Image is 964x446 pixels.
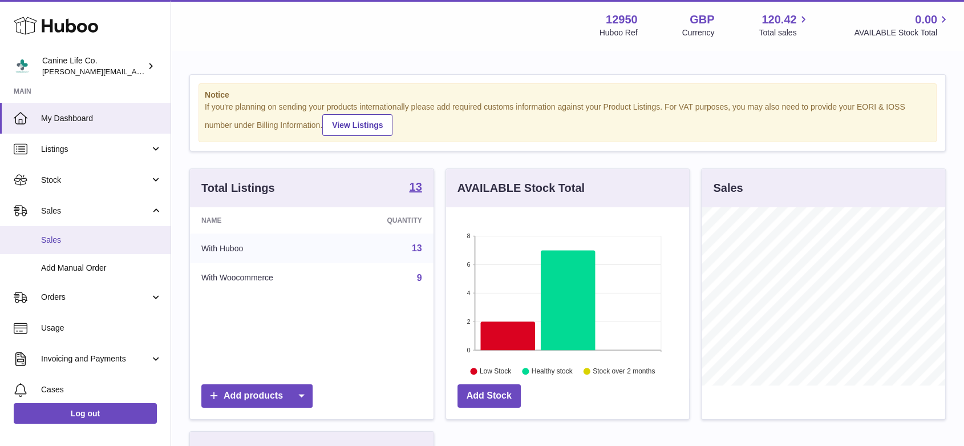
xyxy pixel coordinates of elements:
[409,181,422,195] a: 13
[41,292,150,303] span: Orders
[412,243,422,253] a: 13
[759,27,809,38] span: Total sales
[201,384,313,408] a: Add products
[14,403,157,424] a: Log out
[41,353,150,364] span: Invoicing and Payments
[532,367,573,375] text: Healthy stock
[409,181,422,192] strong: 13
[41,323,162,334] span: Usage
[322,114,392,136] a: View Listings
[190,263,341,293] td: With Woocommerce
[190,207,341,234] th: Name
[467,232,470,239] text: 8
[205,90,930,101] strong: Notice
[593,367,655,375] text: Stock over 2 months
[713,180,743,196] h3: Sales
[417,273,422,283] a: 9
[41,235,162,246] span: Sales
[41,113,162,124] span: My Dashboard
[854,27,950,38] span: AVAILABLE Stock Total
[41,384,162,395] span: Cases
[606,12,638,27] strong: 12950
[341,207,434,234] th: Quantity
[600,27,638,38] div: Huboo Ref
[467,318,470,325] text: 2
[759,12,809,38] a: 120.42 Total sales
[467,290,470,296] text: 4
[682,27,715,38] div: Currency
[205,102,930,136] div: If you're planning on sending your products internationally please add required customs informati...
[480,367,512,375] text: Low Stock
[690,12,714,27] strong: GBP
[41,263,162,274] span: Add Manual Order
[467,261,470,268] text: 6
[457,384,521,408] a: Add Stock
[42,55,145,77] div: Canine Life Co.
[14,58,31,75] img: kevin@clsgltd.co.uk
[762,12,796,27] span: 120.42
[42,67,229,76] span: [PERSON_NAME][EMAIL_ADDRESS][DOMAIN_NAME]
[41,206,150,216] span: Sales
[41,175,150,186] span: Stock
[190,234,341,263] td: With Huboo
[201,180,275,196] h3: Total Listings
[915,12,937,27] span: 0.00
[41,144,150,155] span: Listings
[467,347,470,353] text: 0
[854,12,950,38] a: 0.00 AVAILABLE Stock Total
[457,180,585,196] h3: AVAILABLE Stock Total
